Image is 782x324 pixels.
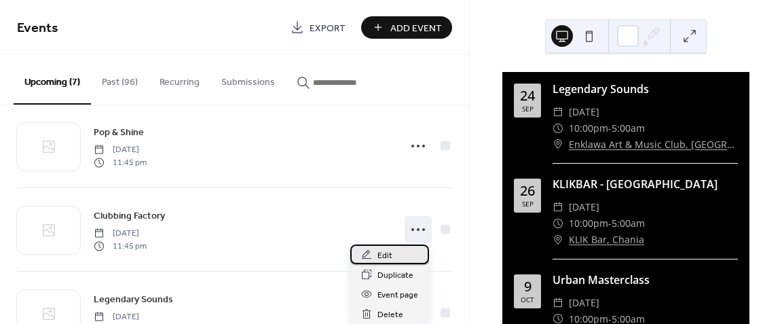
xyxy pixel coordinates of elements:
span: 11:45 pm [94,156,147,168]
span: Event page [377,288,418,302]
div: Legendary Sounds [553,81,738,97]
span: 10:00pm [569,215,608,232]
div: ​ [553,295,563,311]
span: Export [310,21,346,35]
a: Legendary Sounds [94,291,173,307]
div: ​ [553,215,563,232]
button: Recurring [149,55,210,103]
div: 24 [520,89,535,103]
span: [DATE] [569,295,599,311]
span: Events [17,15,58,41]
span: 5:00am [612,215,645,232]
div: ​ [553,232,563,248]
div: 9 [524,280,532,293]
span: - [608,120,612,137]
span: Clubbing Factory [94,209,165,223]
span: 10:00pm [569,120,608,137]
span: [DATE] [94,311,147,323]
span: Delete [377,308,403,322]
a: Export [280,16,356,39]
a: KLIK Bar, Chania [569,232,644,248]
div: Sep [522,105,534,112]
span: [DATE] [94,228,147,240]
span: [DATE] [94,144,147,156]
div: Urban Masterclass [553,272,738,288]
span: Duplicate [377,268,413,283]
button: Past (96) [91,55,149,103]
div: ​ [553,137,563,153]
div: ​ [553,199,563,215]
div: Sep [522,200,534,207]
span: [DATE] [569,104,599,120]
span: Add Event [390,21,442,35]
span: [DATE] [569,199,599,215]
a: Clubbing Factory [94,208,165,223]
span: 11:45 pm [94,240,147,252]
span: Pop & Shine [94,126,144,140]
button: Add Event [361,16,452,39]
a: Pop & Shine [94,124,144,140]
span: Edit [377,249,392,263]
a: Enklawa Art & Music Club, [GEOGRAPHIC_DATA] [569,137,738,153]
span: Legendary Sounds [94,293,173,307]
button: Submissions [210,55,286,103]
span: - [608,215,612,232]
button: Upcoming (7) [14,55,91,105]
div: 26 [520,184,535,198]
div: Oct [521,296,534,303]
div: ​ [553,120,563,137]
div: ​ [553,104,563,120]
div: KLIKBAR - [GEOGRAPHIC_DATA] [553,176,738,192]
span: 5:00am [612,120,645,137]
